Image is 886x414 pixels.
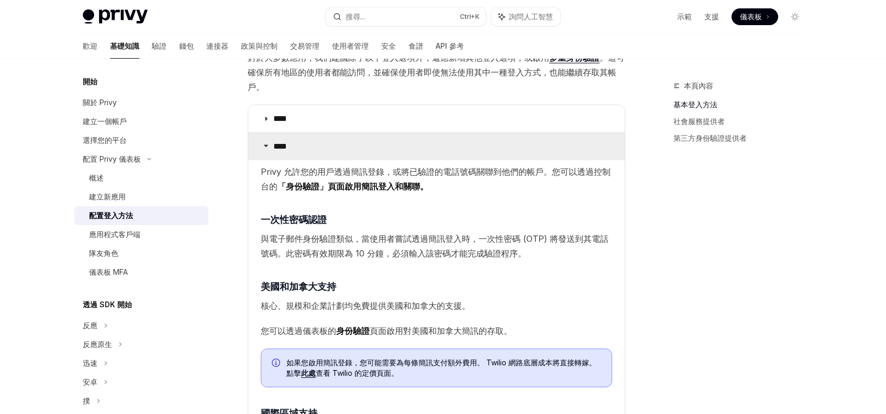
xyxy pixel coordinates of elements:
a: 此處 [301,368,316,378]
a: 使用者管理 [332,33,369,59]
font: 錢包 [179,41,194,50]
a: 支援 [704,12,719,22]
button: 詢問人工智慧 [491,7,560,26]
font: 一次性密碼認證 [261,214,327,225]
font: 社會服務提供者 [673,117,725,126]
a: 建立一個帳戶 [74,112,208,131]
a: 配置登入方法 [74,206,208,225]
a: 歡迎 [83,33,97,59]
font: 如果您啟用簡訊登錄，您可能需要為每條簡訊支付額外費用。 Twilio 網路底層成本將直接轉嫁。點擊 [286,358,596,377]
font: 儀表板 [740,12,762,21]
font: 歡迎 [83,41,97,50]
font: 驗證 [152,41,167,50]
a: 選擇您的平台 [74,131,208,150]
font: 儀表板 MFA [89,267,128,276]
font: 。這可確保所有地區的使用者都能訪問，並確保使用者即使無法使用其中一種登入方式，也能繼續存取其帳戶。 [248,52,625,92]
font: 查看 Twilio 的定價頁面。 [316,368,398,377]
a: 錢包 [179,33,194,59]
font: 安全 [381,41,396,50]
font: 基礎知識 [110,41,139,50]
img: 燈光標誌 [83,9,148,24]
font: +K [471,13,480,20]
a: 基礎知識 [110,33,139,59]
font: 關於 Privy [83,98,117,107]
a: 儀表板 [732,8,778,25]
font: 透過 SDK 開始 [83,300,132,309]
font: 美國和加拿大支持 [261,281,336,292]
a: 連接器 [206,33,228,59]
font: 您可以透過儀表板的 [261,326,336,336]
font: 建立一個帳戶 [83,117,127,126]
font: 選擇您的平台 [83,136,127,144]
font: 與電子郵件身份驗證類似，當使用者嘗試透過簡訊登入時，一次性密碼 (OTP) 將發送到其電話號碼。此密碼有效期限為 10 分鐘，必須輸入該密碼才能完成驗證程序。 [261,233,608,259]
font: 開始 [83,77,97,86]
font: 「身份驗證」頁面啟用簡訊登入和關聯。 [278,181,428,192]
a: 示範 [677,12,692,22]
a: 應用程式客戶端 [74,225,208,244]
a: 食譜 [408,33,423,59]
font: 基本登入方法 [673,100,717,109]
a: 建立新應用 [74,187,208,206]
font: 本頁內容 [684,81,713,90]
font: Privy 允許您的用戶透過簡訊登錄，或將已驗證的電話號碼關聯到他們的帳戶。您可以透過 [261,166,594,177]
font: 食譜 [408,41,423,50]
a: 政策與控制 [241,33,278,59]
a: 驗證 [152,33,167,59]
button: 搜尋...Ctrl+K [326,7,486,26]
font: 核心、規模和企業計劃均免費提供美國和加拿大的支援。 [261,300,470,311]
a: 概述 [74,169,208,187]
a: 隊友角色 [74,244,208,263]
font: 迅速 [83,359,97,367]
font: 配置登入方法 [89,211,133,220]
font: 配置 Privy 儀表板 [83,154,141,163]
font: 反應 [83,321,97,330]
a: 基本登入方法 [673,96,812,113]
font: 連接器 [206,41,228,50]
font: 隊友角色 [89,249,118,258]
font: 應用程式客戶端 [89,230,140,239]
font: 第三方身份驗證提供者 [673,133,747,142]
font: 反應原生 [83,340,112,349]
font: 建立新應用 [89,192,126,201]
font: 安卓 [83,377,97,386]
a: 第三方身份驗證提供者 [673,130,812,147]
button: 切換暗模式 [787,8,803,25]
font: 政策與控制 [241,41,278,50]
font: 支援 [704,12,719,21]
font: 使用者管理 [332,41,369,50]
font: Ctrl [460,13,471,20]
font: 搜尋... [346,12,365,21]
font: API 參考 [436,41,464,50]
font: 交易管理 [290,41,319,50]
a: 交易管理 [290,33,319,59]
font: 頁面啟用對美國和加拿大簡訊的存取。 [370,326,512,336]
font: 概述 [89,173,104,182]
font: 此處 [301,368,316,377]
a: 儀表板 MFA [74,263,208,282]
font: 示範 [677,12,692,21]
a: 社會服務提供者 [673,113,812,130]
a: API 參考 [436,33,464,59]
a: 安全 [381,33,396,59]
font: 身份驗證 [336,326,370,336]
font: 撲 [83,396,90,405]
svg: 資訊 [272,359,282,369]
font: 詢問人工智慧 [509,12,553,21]
a: 關於 Privy [74,93,208,112]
